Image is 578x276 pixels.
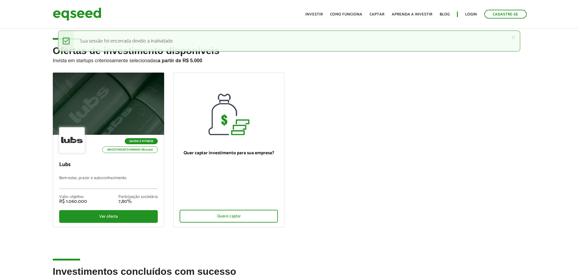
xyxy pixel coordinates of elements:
[59,210,158,223] div: Ver oferta
[370,12,384,16] a: Captar
[330,12,362,16] a: Como funciona
[125,138,158,144] p: Saúde e Fitness
[484,10,527,19] a: Cadastre-se
[53,73,164,227] a: Saúde e Fitness Investimento mínimo: R$ 5.000 Lubs Bem-estar, prazer e autoconhecimento Valor obj...
[53,56,526,63] p: Invista em startups criteriosamente selecionadas
[59,195,87,199] div: Valor objetivo
[59,176,158,189] p: Bem-estar, prazer e autoconhecimento
[173,73,285,227] a: Quer captar investimento para sua empresa? Quero captar
[118,199,158,204] div: 7,80%
[59,162,158,168] p: Lubs
[53,46,526,73] h2: Ofertas de investimento disponíveis
[392,12,432,16] a: Aprenda a investir
[53,6,101,22] img: EqSeed
[180,150,278,156] p: Quer captar investimento para sua empresa?
[440,12,450,16] a: Blog
[305,12,323,16] a: Investir
[58,30,520,52] div: Sua sessão foi encerrada devido a inatividade.
[465,12,477,16] a: Login
[102,146,158,153] p: Investimento mínimo: R$ 5.000
[512,34,515,40] a: ×
[158,58,202,63] strong: a partir de R$ 5.000
[180,210,278,223] div: Quero captar
[118,195,158,199] div: Participação societária
[59,199,87,204] div: R$ 1.060.000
